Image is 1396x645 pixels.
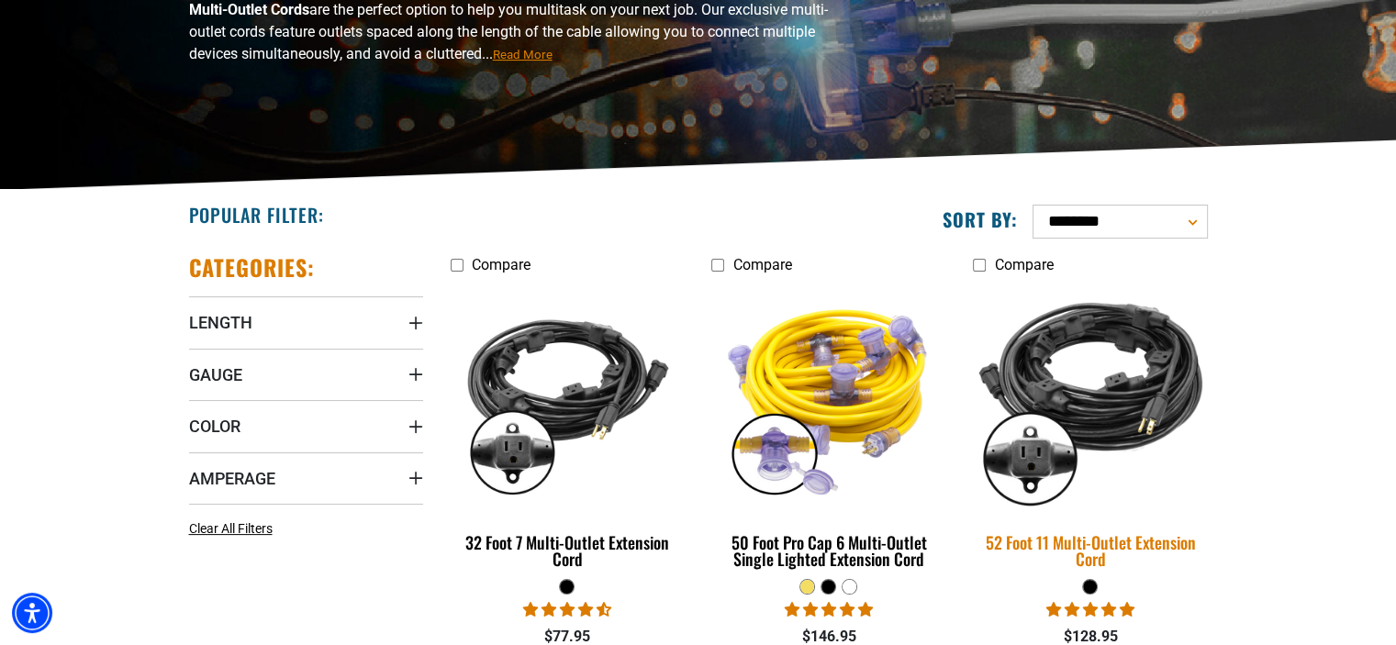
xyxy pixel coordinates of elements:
[189,468,275,489] span: Amperage
[189,253,316,282] h2: Categories:
[1046,601,1134,618] span: 4.95 stars
[189,1,828,62] span: are the perfect option to help you multitask on your next job. Our exclusive multi-outlet cords f...
[785,601,873,618] span: 4.80 stars
[189,349,423,400] summary: Gauge
[973,534,1207,567] div: 52 Foot 11 Multi-Outlet Extension Cord
[451,283,685,578] a: black 32 Foot 7 Multi-Outlet Extension Cord
[451,534,685,567] div: 32 Foot 7 Multi-Outlet Extension Cord
[189,400,423,451] summary: Color
[711,283,945,578] a: yellow 50 Foot Pro Cap 6 Multi-Outlet Single Lighted Extension Cord
[452,292,683,503] img: black
[189,203,324,227] h2: Popular Filter:
[189,1,309,18] b: Multi-Outlet Cords
[189,452,423,504] summary: Amperage
[189,296,423,348] summary: Length
[189,416,240,437] span: Color
[994,256,1053,273] span: Compare
[493,48,553,61] span: Read More
[943,207,1018,231] label: Sort by:
[189,312,252,333] span: Length
[189,364,242,385] span: Gauge
[973,283,1207,578] a: black 52 Foot 11 Multi-Outlet Extension Cord
[962,280,1219,515] img: black
[732,256,791,273] span: Compare
[711,534,945,567] div: 50 Foot Pro Cap 6 Multi-Outlet Single Lighted Extension Cord
[12,593,52,633] div: Accessibility Menu
[189,521,273,536] span: Clear All Filters
[713,292,944,503] img: yellow
[472,256,530,273] span: Compare
[189,519,280,539] a: Clear All Filters
[523,601,611,618] span: 4.68 stars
